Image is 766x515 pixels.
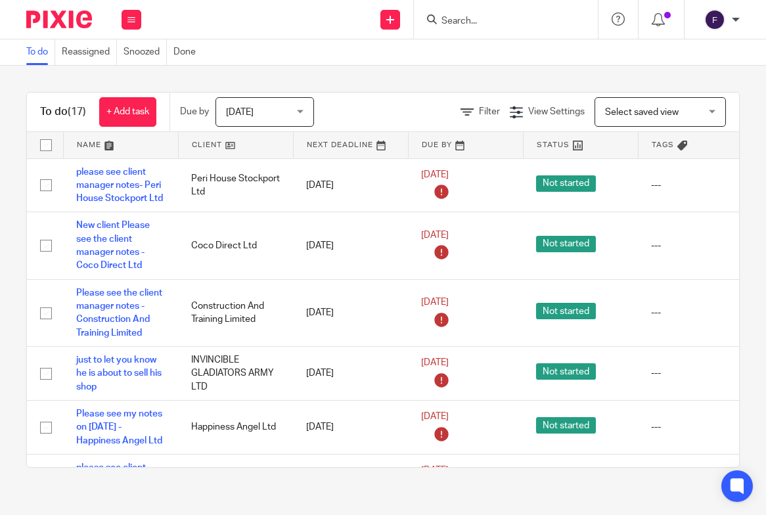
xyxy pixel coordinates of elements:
[180,105,209,118] p: Due by
[40,105,86,119] h1: To do
[421,298,449,307] span: [DATE]
[178,279,293,346] td: Construction And Training Limited
[536,363,596,380] span: Not started
[76,288,162,338] a: Please see the client manager notes - Construction And Training Limited
[536,303,596,319] span: Not started
[178,454,293,508] td: Paritah Ltd
[76,355,162,392] a: just to let you know he is about to sell his shop
[293,400,408,454] td: [DATE]
[26,39,55,65] a: To do
[421,466,449,475] span: [DATE]
[652,141,674,148] span: Tags
[293,158,408,212] td: [DATE]
[704,9,725,30] img: svg%3E
[536,417,596,434] span: Not started
[528,107,585,116] span: View Settings
[293,346,408,400] td: [DATE]
[62,39,117,65] a: Reassigned
[293,212,408,279] td: [DATE]
[421,231,449,240] span: [DATE]
[76,168,163,204] a: please see client manager notes- Peri House Stockport Ltd
[124,39,167,65] a: Snoozed
[605,108,679,117] span: Select saved view
[99,97,156,127] a: + Add task
[421,358,449,367] span: [DATE]
[178,212,293,279] td: Coco Direct Ltd
[421,412,449,421] span: [DATE]
[421,170,449,179] span: [DATE]
[536,175,596,192] span: Not started
[26,11,92,28] img: Pixie
[440,16,558,28] input: Search
[76,221,150,270] a: New client Please see the client manager notes - Coco Direct Ltd
[293,454,408,508] td: [DATE]
[479,107,500,116] span: Filter
[178,158,293,212] td: Peri House Stockport Ltd
[68,106,86,117] span: (17)
[173,39,202,65] a: Done
[178,346,293,400] td: INVINCIBLE GLADIATORS ARMY LTD
[536,236,596,252] span: Not started
[178,400,293,454] td: Happiness Angel Ltd
[226,108,254,117] span: [DATE]
[76,463,146,499] a: please see client manager notes - Paritah Ltd
[293,279,408,346] td: [DATE]
[76,409,162,445] a: Please see my notes on [DATE] - Happiness Angel Ltd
